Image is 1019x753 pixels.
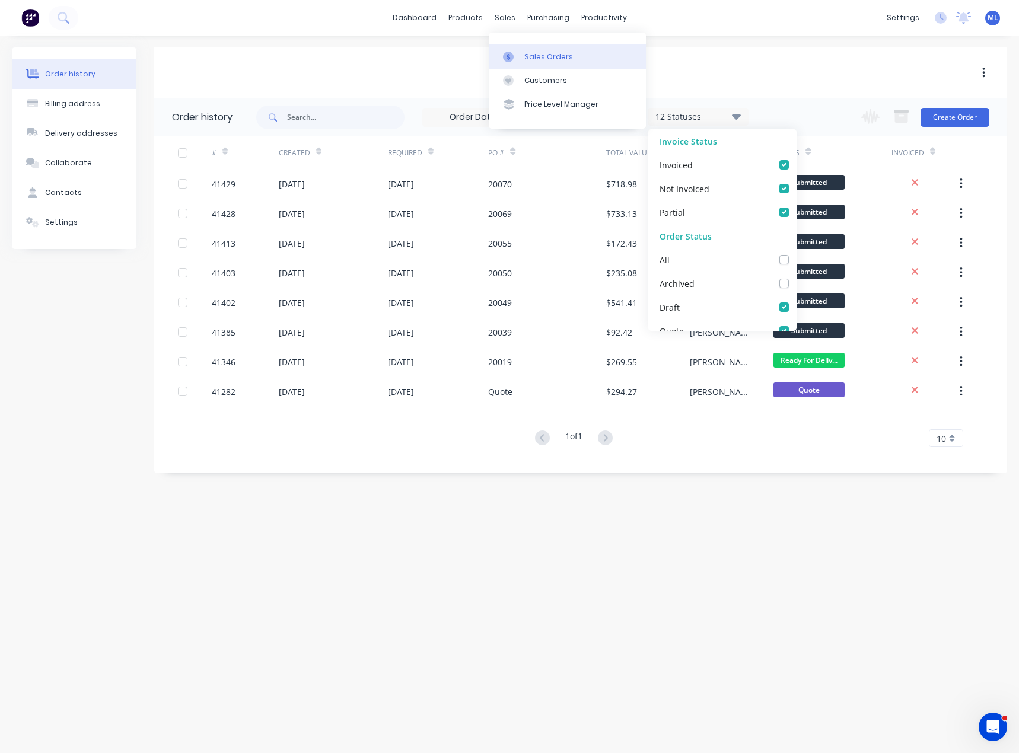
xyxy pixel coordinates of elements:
[891,136,959,169] div: Invoiced
[606,356,637,368] div: $269.55
[388,385,414,398] div: [DATE]
[773,264,845,279] span: Submitted
[606,296,637,309] div: $541.41
[773,353,845,368] span: Ready For Deliv...
[524,75,567,86] div: Customers
[279,136,388,169] div: Created
[279,326,305,339] div: [DATE]
[488,178,512,190] div: 20070
[279,148,310,158] div: Created
[660,206,685,218] div: Partial
[45,128,117,139] div: Delivery addresses
[12,89,136,119] button: Billing address
[773,205,845,219] span: Submitted
[488,208,512,220] div: 20069
[648,110,748,123] div: 12 Statuses
[489,44,646,68] a: Sales Orders
[279,356,305,368] div: [DATE]
[388,208,414,220] div: [DATE]
[12,119,136,148] button: Delivery addresses
[648,129,797,153] div: Invoice Status
[488,136,606,169] div: PO #
[423,109,523,126] input: Order Date
[488,356,512,368] div: 20019
[279,237,305,250] div: [DATE]
[387,9,442,27] a: dashboard
[660,301,680,313] div: Draft
[773,234,845,249] span: Submitted
[172,110,233,125] div: Order history
[979,713,1007,741] iframe: Intercom live chat
[212,208,235,220] div: 41428
[388,178,414,190] div: [DATE]
[279,178,305,190] div: [DATE]
[45,158,92,168] div: Collaborate
[660,253,670,266] div: All
[660,182,709,194] div: Not Invoiced
[388,296,414,309] div: [DATE]
[773,293,845,308] span: Submitted
[690,356,750,368] div: [PERSON_NAME]
[488,267,512,279] div: 20050
[12,178,136,208] button: Contacts
[648,224,797,248] div: Order Status
[773,323,845,338] span: Submitted
[988,12,998,23] span: ML
[212,136,279,169] div: #
[575,9,633,27] div: productivity
[488,296,512,309] div: 20049
[606,237,637,250] div: $172.43
[279,267,305,279] div: [DATE]
[521,9,575,27] div: purchasing
[773,136,891,169] div: Status
[12,208,136,237] button: Settings
[212,267,235,279] div: 41403
[45,69,95,79] div: Order history
[773,382,845,397] span: Quote
[388,267,414,279] div: [DATE]
[489,69,646,92] a: Customers
[488,385,512,398] div: Quote
[606,148,651,158] div: Total Value
[488,237,512,250] div: 20055
[388,356,414,368] div: [DATE]
[212,296,235,309] div: 41402
[524,52,573,62] div: Sales Orders
[921,108,989,127] button: Create Order
[45,98,100,109] div: Billing address
[606,208,637,220] div: $733.13
[881,9,925,27] div: settings
[212,148,216,158] div: #
[606,326,632,339] div: $92.42
[565,430,582,447] div: 1 of 1
[660,277,695,289] div: Archived
[773,175,845,190] span: Submitted
[279,296,305,309] div: [DATE]
[212,356,235,368] div: 41346
[212,385,235,398] div: 41282
[488,326,512,339] div: 20039
[660,158,693,171] div: Invoiced
[21,9,39,27] img: Factory
[212,178,235,190] div: 41429
[660,324,684,337] div: Quote
[12,148,136,178] button: Collaborate
[287,106,405,129] input: Search...
[606,267,637,279] div: $235.08
[388,136,489,169] div: Required
[388,237,414,250] div: [DATE]
[12,59,136,89] button: Order history
[606,385,637,398] div: $294.27
[690,385,750,398] div: [PERSON_NAME]
[279,208,305,220] div: [DATE]
[606,136,690,169] div: Total Value
[45,217,78,228] div: Settings
[279,385,305,398] div: [DATE]
[388,148,422,158] div: Required
[388,326,414,339] div: [DATE]
[212,326,235,339] div: 41385
[606,178,637,190] div: $718.98
[690,326,750,339] div: [PERSON_NAME]
[937,432,946,445] span: 10
[488,148,504,158] div: PO #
